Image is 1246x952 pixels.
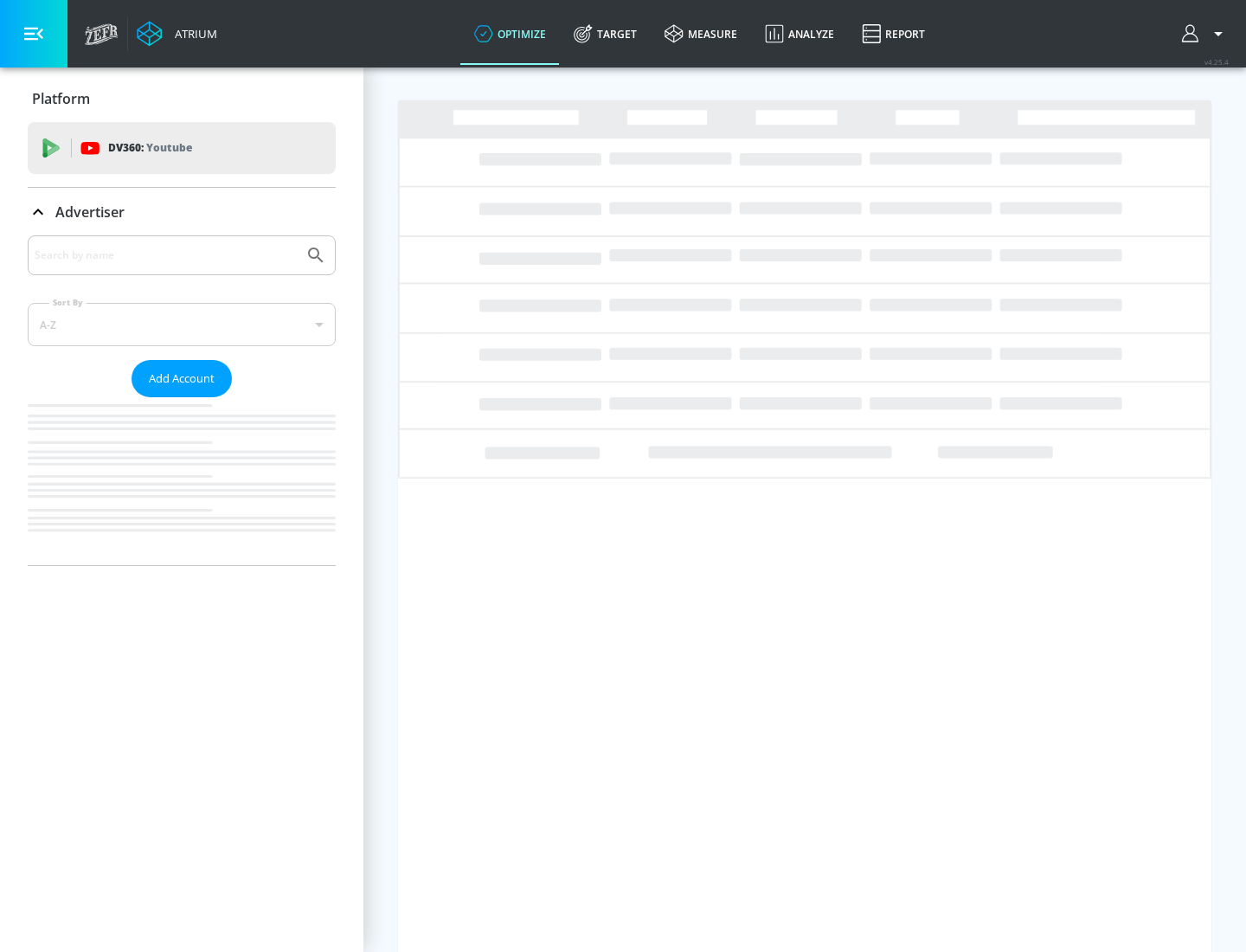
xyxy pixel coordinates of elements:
a: Report [848,3,939,65]
span: v 4.25.4 [1204,57,1229,67]
nav: list of Advertiser [28,397,336,565]
p: Advertiser [55,203,125,222]
p: Platform [32,89,90,108]
a: Analyze [751,3,848,65]
input: Search by name [35,244,297,267]
div: Atrium [168,26,217,42]
div: A-Z [28,303,336,346]
label: Sort By [49,297,87,308]
div: DV360: Youtube [28,122,336,174]
a: measure [651,3,751,65]
p: Youtube [146,138,192,157]
p: DV360: [108,138,192,158]
a: Atrium [137,21,217,47]
div: Advertiser [28,235,336,565]
div: Advertiser [28,188,336,236]
a: optimize [460,3,560,65]
div: Platform [28,74,336,123]
span: Add Account [149,369,215,389]
button: Add Account [132,360,232,397]
a: Target [560,3,651,65]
